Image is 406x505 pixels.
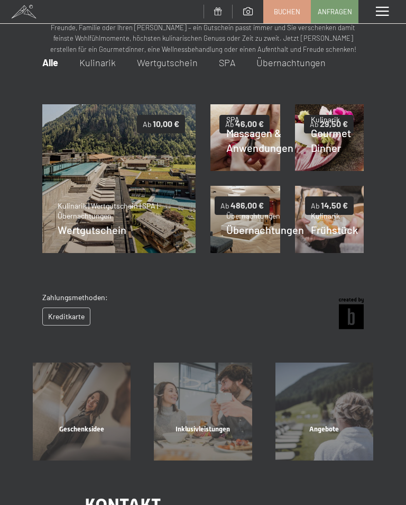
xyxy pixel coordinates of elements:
[274,7,300,16] span: Buchen
[59,425,104,433] span: Geschenksidee
[264,1,310,23] a: Buchen
[142,363,263,461] a: Geschenkgutschein für Wellness-Wochenende: Hotel Schwarzenstein Inklusivleistungen
[311,1,358,23] a: Anfragen
[21,363,142,461] a: Geschenkgutschein für Wellness-Wochenende: Hotel Schwarzenstein Geschenksidee
[309,425,339,433] span: Angebote
[264,363,385,461] a: Geschenkgutschein für Wellness-Wochenende: Hotel Schwarzenstein Angebote
[176,425,230,433] span: Inklusivleistungen
[318,7,352,16] span: Anfragen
